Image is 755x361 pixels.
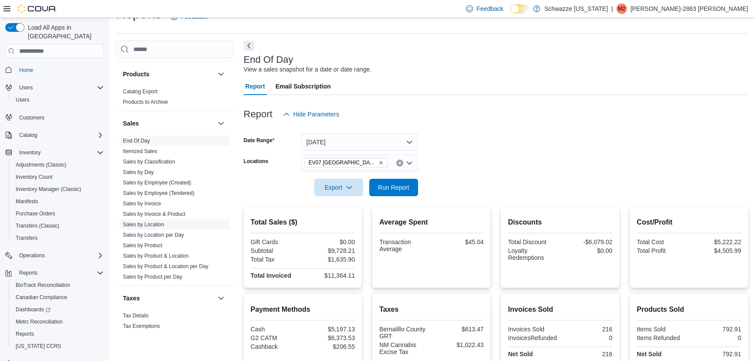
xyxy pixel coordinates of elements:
h2: Taxes [379,304,483,315]
span: Reports [19,269,37,276]
button: Home [2,63,107,76]
div: $613.47 [433,326,484,333]
a: Sales by Classification [123,159,175,165]
button: Inventory [16,147,44,158]
span: Inventory [16,147,104,158]
span: Catalog [19,132,37,139]
button: Operations [2,249,107,262]
span: Transfers (Classic) [16,222,59,229]
a: Sales by Invoice & Product [123,211,185,217]
span: Customers [16,112,104,123]
span: Reports [12,329,104,339]
span: Home [19,67,33,74]
p: [PERSON_NAME]-2863 [PERSON_NAME] [630,3,748,14]
button: [DATE] [301,133,418,151]
div: 792.91 [690,326,741,333]
div: Cash [251,326,301,333]
button: Inventory Manager (Classic) [9,183,107,195]
div: 0 [690,334,741,341]
span: Metrc Reconciliation [16,318,63,325]
a: Canadian Compliance [12,292,71,303]
div: 792.91 [690,351,741,358]
span: Washington CCRS [12,341,104,351]
span: Sales by Location [123,221,164,228]
h3: Taxes [123,294,140,303]
span: Products to Archive [123,99,168,106]
h3: Sales [123,119,139,128]
span: Sales by Product & Location per Day [123,263,208,270]
div: -$6,079.02 [562,238,612,245]
div: Loyalty Redemptions [508,247,558,261]
span: Sales by Invoice [123,200,161,207]
a: Transfers [12,233,41,243]
span: Sales by Invoice & Product [123,211,185,218]
span: Users [19,84,33,91]
div: Gift Cards [251,238,301,245]
div: $5,222.22 [690,238,741,245]
span: Export [320,179,358,196]
span: Feedback [476,4,503,13]
span: Adjustments (Classic) [12,160,104,170]
span: Transfers [12,233,104,243]
a: Sales by Employee (Tendered) [123,190,194,196]
a: Customers [16,112,48,123]
button: Users [9,94,107,106]
h2: Payment Methods [251,304,355,315]
label: Locations [244,158,269,165]
strong: Total Invoiced [251,272,291,279]
div: 216 [562,326,612,333]
span: End Of Day [123,137,150,144]
button: Purchase Orders [9,208,107,220]
span: Operations [16,250,104,261]
span: BioTrack Reconciliation [16,282,70,289]
span: Tax Details [123,312,149,319]
p: Schwazze [US_STATE] [544,3,608,14]
span: Sales by Product & Location [123,252,189,259]
span: Inventory Count [12,172,104,182]
div: $9,728.21 [304,247,355,254]
a: Tax Exemptions [123,323,160,329]
a: Sales by Product & Location [123,253,189,259]
div: $4,505.99 [690,247,741,254]
a: Products to Archive [123,99,168,105]
button: Manifests [9,195,107,208]
span: [US_STATE] CCRS [16,343,61,350]
button: Catalog [16,130,41,140]
div: $0.00 [304,238,355,245]
div: NM Cannabis Excise Tax [379,341,430,355]
a: Sales by Product & Location per Day [123,263,208,269]
div: $206.55 [304,343,355,350]
div: Invoices Sold [508,326,558,333]
div: Bernalillo County GRT [379,326,430,340]
h3: Report [244,109,272,119]
div: Sales [116,136,233,286]
div: $1,635.90 [304,256,355,263]
span: Transfers (Classic) [12,221,104,231]
button: Users [2,82,107,94]
div: 216 [562,351,612,358]
button: Next [244,41,254,51]
div: Total Profit [637,247,687,254]
a: Sales by Location per Day [123,232,184,238]
span: Load All Apps in [GEOGRAPHIC_DATA] [24,23,104,41]
a: Sales by Invoice [123,201,161,207]
button: Canadian Compliance [9,291,107,303]
button: Transfers (Classic) [9,220,107,232]
a: Sales by Location [123,221,164,228]
span: BioTrack Reconciliation [12,280,104,290]
div: $11,364.11 [304,272,355,279]
span: Run Report [378,183,409,192]
a: Sales by Product [123,242,163,249]
span: Sales by Day [123,169,154,176]
span: Inventory Manager (Classic) [16,186,81,193]
div: Items Sold [637,326,687,333]
div: $5,197.13 [304,326,355,333]
div: $0.00 [562,247,612,254]
div: Products [116,86,233,111]
button: Products [216,69,226,79]
h2: Cost/Profit [637,217,741,228]
button: Users [16,82,36,93]
span: Catalog Export [123,88,157,95]
span: M2 [618,3,626,14]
